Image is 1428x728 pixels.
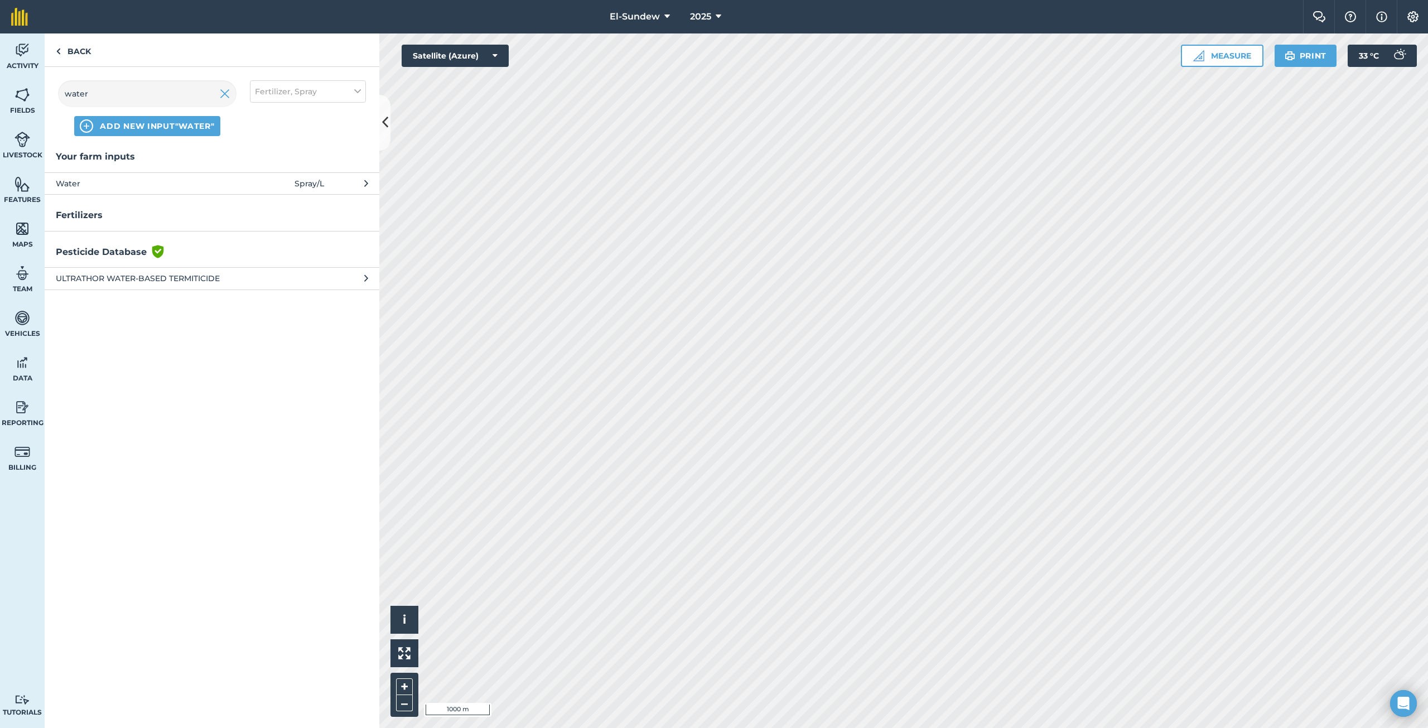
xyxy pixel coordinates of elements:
img: Ruler icon [1193,50,1204,61]
button: – [396,695,413,711]
h3: Your farm inputs [45,150,379,164]
span: El-Sundew [610,10,660,23]
img: svg+xml;base64,PD94bWwgdmVyc2lvbj0iMS4wIiBlbmNvZGluZz0idXRmLTgiPz4KPCEtLSBHZW5lcmF0b3I6IEFkb2JlIE... [15,265,30,282]
img: svg+xml;base64,PHN2ZyB4bWxucz0iaHR0cDovL3d3dy53My5vcmcvMjAwMC9zdmciIHdpZHRoPSI1NiIgaGVpZ2h0PSI2MC... [15,176,30,192]
button: Satellite (Azure) [402,45,509,67]
img: svg+xml;base64,PHN2ZyB4bWxucz0iaHR0cDovL3d3dy53My5vcmcvMjAwMC9zdmciIHdpZHRoPSI1NiIgaGVpZ2h0PSI2MC... [15,86,30,103]
img: svg+xml;base64,PD94bWwgdmVyc2lvbj0iMS4wIiBlbmNvZGluZz0idXRmLTgiPz4KPCEtLSBHZW5lcmF0b3I6IEFkb2JlIE... [15,354,30,371]
span: 2025 [690,10,711,23]
img: svg+xml;base64,PHN2ZyB4bWxucz0iaHR0cDovL3d3dy53My5vcmcvMjAwMC9zdmciIHdpZHRoPSI1NiIgaGVpZ2h0PSI2MC... [15,220,30,237]
h3: Pesticide Database [45,245,379,259]
img: A cog icon [1406,11,1420,22]
img: A question mark icon [1344,11,1357,22]
img: Four arrows, one pointing top left, one top right, one bottom right and the last bottom left [398,647,411,659]
img: svg+xml;base64,PHN2ZyB4bWxucz0iaHR0cDovL3d3dy53My5vcmcvMjAwMC9zdmciIHdpZHRoPSI5IiBoZWlnaHQ9IjI0Ii... [56,45,61,58]
button: Fertilizer, Spray [250,80,366,103]
img: svg+xml;base64,PHN2ZyB4bWxucz0iaHR0cDovL3d3dy53My5vcmcvMjAwMC9zdmciIHdpZHRoPSIyMiIgaGVpZ2h0PSIzMC... [220,87,230,100]
img: svg+xml;base64,PD94bWwgdmVyc2lvbj0iMS4wIiBlbmNvZGluZz0idXRmLTgiPz4KPCEtLSBHZW5lcmF0b3I6IEFkb2JlIE... [15,443,30,460]
span: Spray / L [295,177,324,190]
img: svg+xml;base64,PD94bWwgdmVyc2lvbj0iMS4wIiBlbmNvZGluZz0idXRmLTgiPz4KPCEtLSBHZW5lcmF0b3I6IEFkb2JlIE... [15,695,30,705]
span: ULTRATHOR WATER-BASED TERMITICIDE [56,272,238,285]
h3: Fertilizers [45,208,379,223]
button: ADD NEW INPUT"water" [74,116,220,136]
img: svg+xml;base64,PD94bWwgdmVyc2lvbj0iMS4wIiBlbmNvZGluZz0idXRmLTgiPz4KPCEtLSBHZW5lcmF0b3I6IEFkb2JlIE... [1388,45,1410,67]
img: svg+xml;base64,PD94bWwgdmVyc2lvbj0iMS4wIiBlbmNvZGluZz0idXRmLTgiPz4KPCEtLSBHZW5lcmF0b3I6IEFkb2JlIE... [15,42,30,59]
img: Two speech bubbles overlapping with the left bubble in the forefront [1313,11,1326,22]
button: Print [1275,45,1337,67]
a: Back [45,33,102,66]
button: i [390,606,418,634]
img: svg+xml;base64,PD94bWwgdmVyc2lvbj0iMS4wIiBlbmNvZGluZz0idXRmLTgiPz4KPCEtLSBHZW5lcmF0b3I6IEFkb2JlIE... [15,131,30,148]
img: svg+xml;base64,PD94bWwgdmVyc2lvbj0iMS4wIiBlbmNvZGluZz0idXRmLTgiPz4KPCEtLSBHZW5lcmF0b3I6IEFkb2JlIE... [15,310,30,326]
img: svg+xml;base64,PHN2ZyB4bWxucz0iaHR0cDovL3d3dy53My5vcmcvMjAwMC9zdmciIHdpZHRoPSIxNyIgaGVpZ2h0PSIxNy... [1376,10,1387,23]
span: 33 ° C [1359,45,1379,67]
div: Open Intercom Messenger [1390,690,1417,717]
img: fieldmargin Logo [11,8,28,26]
img: svg+xml;base64,PHN2ZyB4bWxucz0iaHR0cDovL3d3dy53My5vcmcvMjAwMC9zdmciIHdpZHRoPSIxNCIgaGVpZ2h0PSIyNC... [80,119,93,133]
button: + [396,678,413,695]
img: svg+xml;base64,PHN2ZyB4bWxucz0iaHR0cDovL3d3dy53My5vcmcvMjAwMC9zdmciIHdpZHRoPSIxOSIgaGVpZ2h0PSIyNC... [1285,49,1295,62]
img: svg+xml;base64,PD94bWwgdmVyc2lvbj0iMS4wIiBlbmNvZGluZz0idXRmLTgiPz4KPCEtLSBHZW5lcmF0b3I6IEFkb2JlIE... [15,399,30,416]
span: ADD NEW INPUT "water" [100,120,214,132]
button: ULTRATHOR WATER-BASED TERMITICIDE [45,267,379,289]
input: Search [58,80,237,107]
button: Water Spray/L [45,172,379,194]
span: i [403,613,406,626]
button: Measure [1181,45,1263,67]
span: Water [56,177,238,190]
span: Fertilizer, Spray [255,85,317,98]
button: 33 °C [1348,45,1417,67]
